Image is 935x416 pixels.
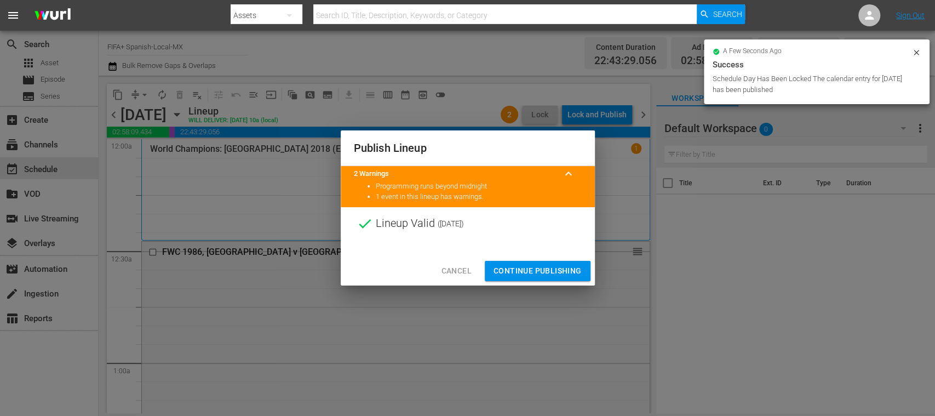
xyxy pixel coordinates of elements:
span: Search [713,4,742,24]
title: 2 Warnings [354,169,555,179]
div: Lineup Valid [341,207,595,240]
li: 1 event in this lineup has warnings. [376,192,582,202]
span: ( [DATE] ) [438,215,464,232]
img: ans4CAIJ8jUAAAAAAAAAAAAAAAAAAAAAAAAgQb4GAAAAAAAAAAAAAAAAAAAAAAAAJMjXAAAAAAAAAAAAAAAAAAAAAAAAgAT5G... [26,3,79,29]
span: menu [7,9,20,22]
span: a few seconds ago [723,47,782,56]
div: Success [713,58,921,71]
div: Schedule Day Has Been Locked The calendar entry for [DATE] has been published [713,73,909,95]
h2: Publish Lineup [354,139,582,157]
span: keyboard_arrow_up [562,167,575,180]
button: keyboard_arrow_up [555,161,582,187]
span: Continue Publishing [494,264,582,278]
a: Sign Out [896,11,925,20]
button: Cancel [432,261,480,281]
li: Programming runs beyond midnight [376,181,582,192]
span: Cancel [441,264,471,278]
button: Continue Publishing [485,261,590,281]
